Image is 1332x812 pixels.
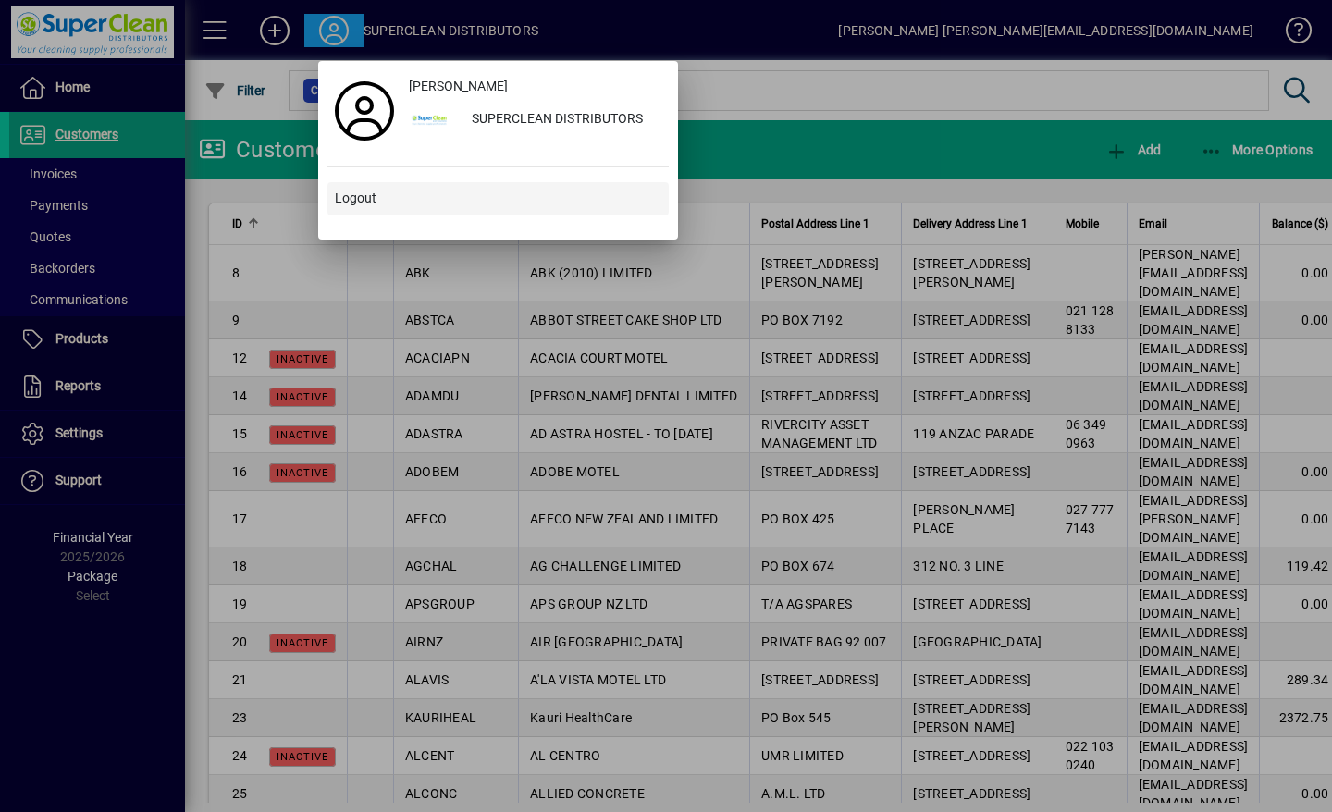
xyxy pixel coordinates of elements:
button: SUPERCLEAN DISTRIBUTORS [401,104,669,137]
span: [PERSON_NAME] [409,77,508,96]
a: [PERSON_NAME] [401,70,669,104]
a: Profile [327,94,401,128]
div: SUPERCLEAN DISTRIBUTORS [457,104,669,137]
span: Logout [335,189,376,208]
button: Logout [327,182,669,215]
